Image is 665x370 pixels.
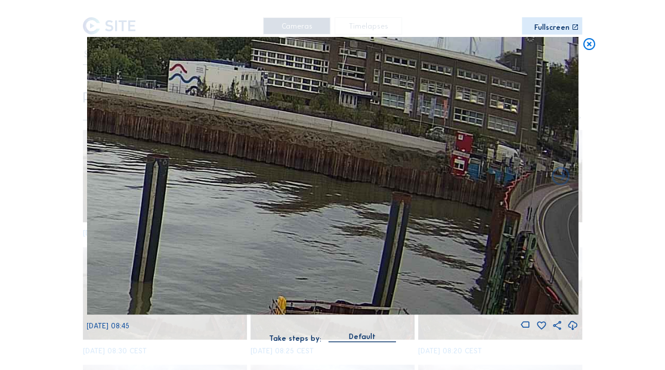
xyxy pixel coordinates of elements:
div: Default [328,331,396,341]
img: Image [86,37,578,315]
span: [DATE] 08:45 [86,322,129,330]
div: Take steps by: [269,335,321,342]
div: Fullscreen [534,24,570,31]
div: Default [349,331,376,342]
i: Back [550,166,571,188]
